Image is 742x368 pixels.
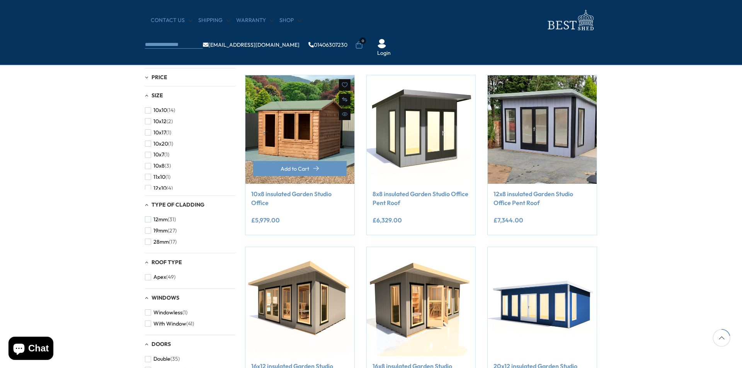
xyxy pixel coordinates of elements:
span: (1) [168,141,173,147]
span: (14) [167,107,175,114]
inbox-online-store-chat: Shopify online store chat [6,337,56,362]
span: Add to Cart [281,166,309,171]
button: 10x8 [145,160,171,171]
button: Apex [145,271,175,283]
ins: £6,329.00 [373,217,402,223]
a: 8x8 insulated Garden Studio Office Pent Roof [373,190,470,207]
a: 01406307230 [308,42,347,47]
span: Price [151,74,167,81]
button: Double [145,353,180,365]
a: Warranty [236,17,274,24]
span: 10x12 [153,118,167,125]
img: User Icon [377,39,386,48]
span: 19mm [153,227,168,234]
span: Doors [151,341,171,348]
a: 10x8 insulated Garden Studio Office [251,190,349,207]
button: 10x20 [145,138,173,149]
button: 10x17 [145,127,171,138]
button: 10x7 [145,149,169,160]
span: (31) [168,216,176,223]
button: With Window [145,318,194,329]
span: 12x10 [153,185,167,192]
span: (2) [167,118,173,125]
span: (49) [166,274,175,280]
img: 20x12 insulated Garden Studio Office Pent Roof - Best Shed [488,247,597,356]
span: (1) [164,151,169,158]
button: Windowless [145,307,187,318]
span: (35) [170,356,180,362]
img: 16x8 insulated Garden Studio Office Pent Roof - Best Shed [367,247,476,356]
button: Add to Cart [253,161,347,176]
button: 10x12 [145,116,173,127]
span: 10x20 [153,141,168,147]
ins: £5,979.00 [251,217,280,223]
button: 10x10 [145,105,175,116]
span: With Window [153,321,186,327]
span: (1) [166,129,171,136]
span: (1) [165,174,170,180]
span: (3) [165,163,171,169]
span: Apex [153,274,166,280]
span: (1) [182,309,187,316]
a: 12x8 insulated Garden Studio Office Pent Roof [494,190,591,207]
a: Shop [279,17,301,24]
span: Windows [151,294,179,301]
img: logo [543,8,597,33]
span: (27) [168,227,177,234]
span: (17) [169,239,177,245]
span: 0 [359,37,366,44]
span: 10x8 [153,163,165,169]
span: 10x17 [153,129,166,136]
a: [EMAIL_ADDRESS][DOMAIN_NAME] [203,42,300,47]
button: 12mm [145,214,176,225]
span: 10x7 [153,151,164,158]
span: (4) [167,185,173,192]
a: Login [377,49,391,57]
button: 19mm [145,225,177,236]
span: 28mm [153,239,169,245]
span: Type of Cladding [151,201,204,208]
button: 12x10 [145,183,173,194]
button: 11x10 [145,171,170,183]
img: 8x8 insulated Garden Studio Office Pent Roof - Best Shed [367,75,476,184]
span: 11x10 [153,174,165,180]
span: (41) [186,321,194,327]
span: Windowless [153,309,182,316]
ins: £7,344.00 [494,217,523,223]
span: Roof Type [151,259,182,266]
span: 10x10 [153,107,167,114]
a: Shipping [198,17,230,24]
img: 10x8 insulated Garden Studio Office - Best Shed [245,75,354,184]
button: 28mm [145,236,177,248]
img: 12x8 insulated Garden Studio Office Pent Roof - Best Shed [488,75,597,184]
span: Size [151,92,163,99]
a: 0 [355,41,363,49]
span: 12mm [153,216,168,223]
a: CONTACT US [151,17,192,24]
img: 16x12 insulated Garden Studio Office Pent Roof - Best Shed [245,247,354,356]
span: Double [153,356,170,362]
